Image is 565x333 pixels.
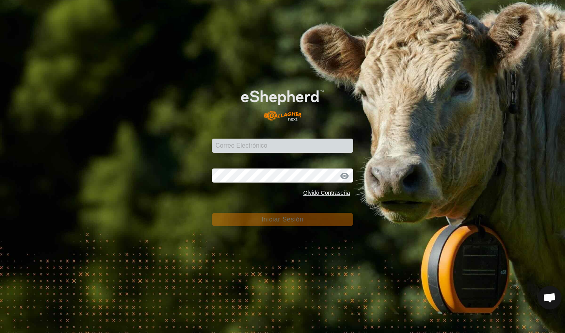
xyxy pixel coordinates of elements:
div: Chat abierto [538,286,561,309]
input: Correo Electrónico [212,139,353,153]
button: Iniciar Sesión [212,213,353,226]
span: Iniciar Sesión [261,216,303,223]
a: Olvidó Contraseña [303,190,350,196]
img: Logo de eShepherd [226,79,339,127]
